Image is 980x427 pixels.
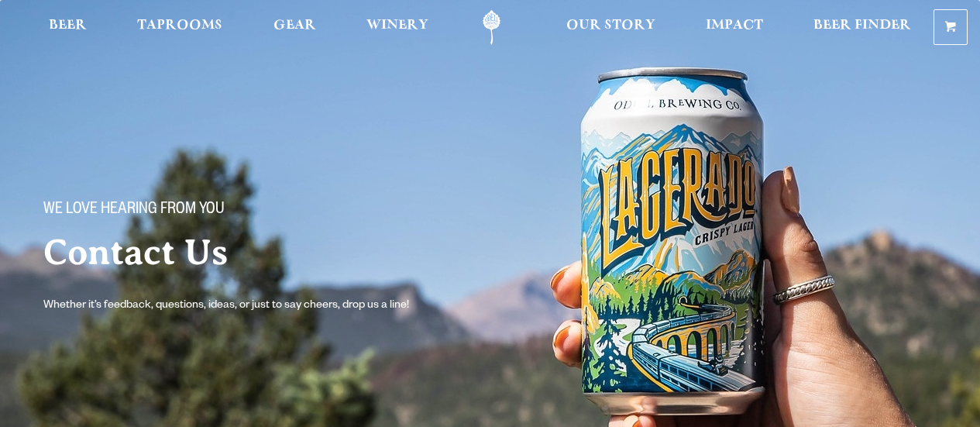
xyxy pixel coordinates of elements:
[43,201,225,221] span: We love hearing from you
[566,19,655,32] span: Our Story
[356,10,438,45] a: Winery
[462,10,521,45] a: Odell Home
[49,19,87,32] span: Beer
[43,233,527,272] h2: Contact Us
[366,19,428,32] span: Winery
[273,19,316,32] span: Gear
[813,19,911,32] span: Beer Finder
[127,10,232,45] a: Taprooms
[263,10,326,45] a: Gear
[803,10,921,45] a: Beer Finder
[137,19,222,32] span: Taprooms
[39,10,97,45] a: Beer
[706,19,763,32] span: Impact
[696,10,773,45] a: Impact
[556,10,665,45] a: Our Story
[43,297,440,315] p: Whether it’s feedback, questions, ideas, or just to say cheers, drop us a line!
